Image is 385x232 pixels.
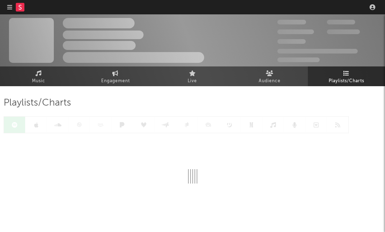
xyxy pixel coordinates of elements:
span: 50,000,000 Monthly Listeners [277,49,358,54]
span: Jump Score: 85.0 [277,57,320,62]
span: 100,000 [327,20,355,24]
span: Playlists/Charts [329,77,364,85]
a: Audience [231,66,308,86]
a: Engagement [77,66,154,86]
span: 50,000,000 [277,29,314,34]
a: Playlists/Charts [308,66,385,86]
span: Audience [259,77,281,85]
a: Live [154,66,231,86]
span: 1,000,000 [327,29,360,34]
span: 100,000 [277,39,306,44]
span: Music [32,77,45,85]
span: Live [188,77,197,85]
span: Engagement [101,77,130,85]
span: Playlists/Charts [4,99,71,107]
span: 300,000 [277,20,306,24]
